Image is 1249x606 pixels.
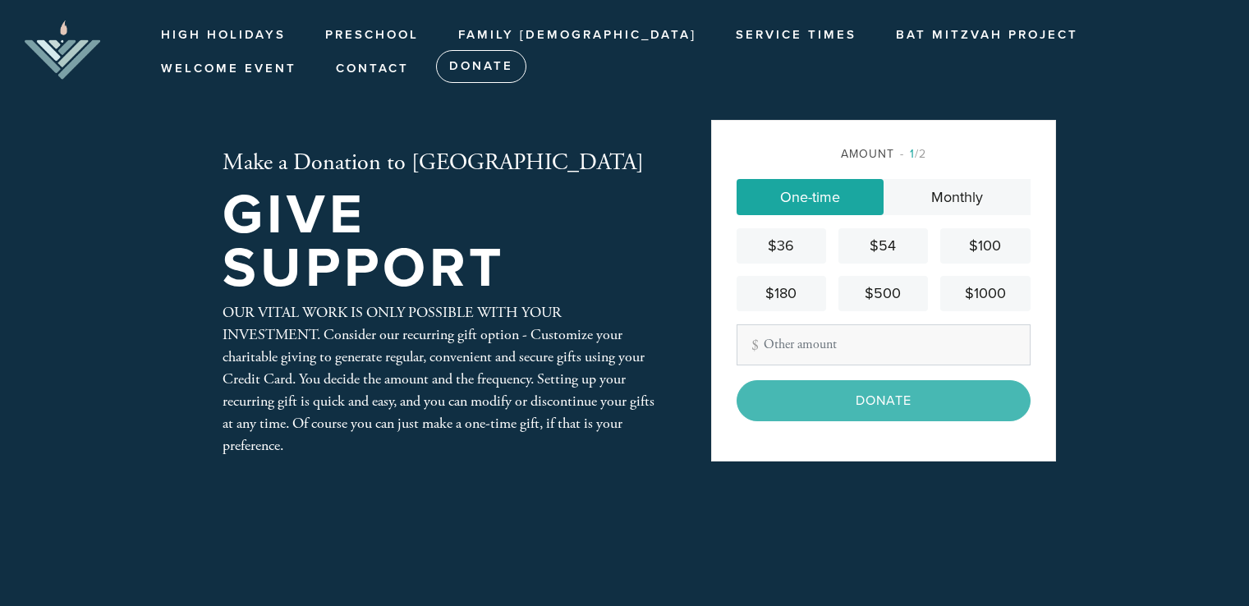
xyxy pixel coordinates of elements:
[838,276,928,311] a: $500
[446,20,709,51] a: Family [DEMOGRAPHIC_DATA]
[884,20,1091,51] a: Bat Mitzvah Project
[940,228,1030,264] a: $100
[743,235,820,257] div: $36
[845,282,921,305] div: $500
[223,189,658,295] h1: Give Support
[947,282,1023,305] div: $1000
[884,179,1031,215] a: Monthly
[723,20,869,51] a: Service Times
[324,53,421,85] a: Contact
[149,53,309,85] a: Welcome Event
[223,301,658,457] div: OUR VITAL WORK IS ONLY POSSIBLE WITH YOUR INVESTMENT. Consider our recurring gift option - Custom...
[845,235,921,257] div: $54
[838,228,928,264] a: $54
[436,50,526,83] a: Donate
[737,228,826,264] a: $36
[910,147,915,161] span: 1
[737,179,884,215] a: One-time
[149,20,298,51] a: High Holidays
[313,20,431,51] a: Preschool
[743,282,820,305] div: $180
[940,276,1030,311] a: $1000
[900,147,926,161] span: /2
[737,324,1031,365] input: Other amount
[223,149,658,177] h2: Make a Donation to [GEOGRAPHIC_DATA]
[737,276,826,311] a: $180
[737,145,1031,163] div: Amount
[25,21,100,80] img: aJHC_stacked_0-removebg-preview.png
[947,235,1023,257] div: $100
